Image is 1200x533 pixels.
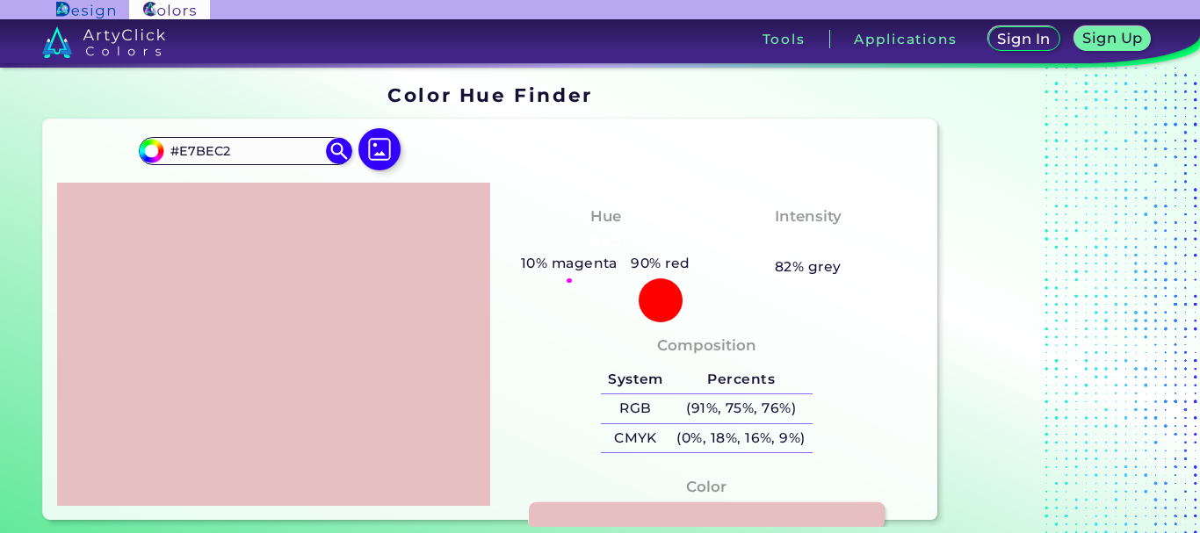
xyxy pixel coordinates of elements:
h5: 10% magenta [514,252,625,275]
h5: Sign In [1001,32,1048,46]
h5: CMYK [601,424,669,453]
h5: Percents [670,364,813,393]
a: Sign In [992,28,1056,50]
h1: Color Hue Finder [387,82,592,108]
h5: RGB [601,394,669,423]
h4: Intensity [775,204,842,229]
img: logo_artyclick_colors_white.svg [42,26,166,58]
img: icon search [326,138,352,164]
input: type color.. [164,139,328,162]
h5: Sign Up [1086,32,1140,45]
h5: System [601,364,669,393]
a: Sign Up [1078,28,1147,50]
h5: (0%, 18%, 16%, 9%) [670,424,813,453]
img: icon picture [358,128,401,170]
h4: Hue [590,204,621,229]
img: ArtyClick Design logo [56,2,115,18]
h3: Red [582,232,629,253]
h5: (91%, 75%, 76%) [670,394,813,423]
h4: Color [686,474,727,500]
h5: 90% red [625,252,698,275]
h3: Pale [783,232,833,253]
h3: Tools [763,32,806,46]
h3: Applications [854,32,957,46]
h4: Composition [657,333,756,358]
h5: 82% grey [775,256,842,278]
